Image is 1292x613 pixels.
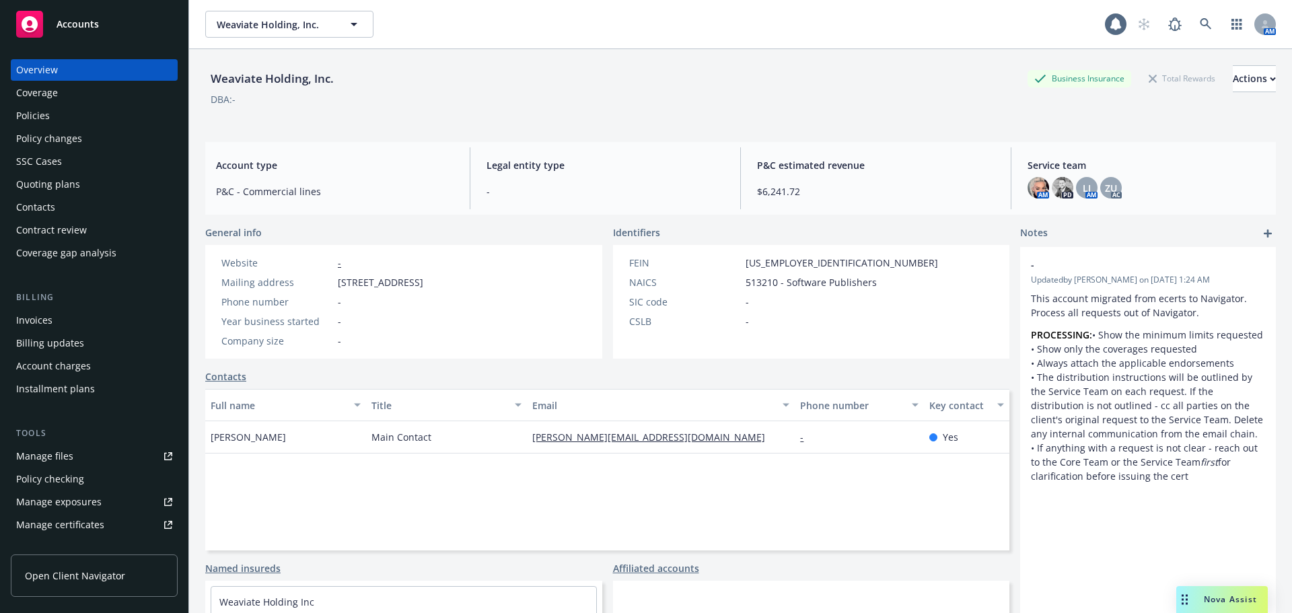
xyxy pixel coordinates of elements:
button: Key contact [924,389,1009,421]
span: Legal entity type [487,158,724,172]
a: Named insureds [205,561,281,575]
span: 513210 - Software Publishers [746,275,877,289]
span: Weaviate Holding, Inc. [217,17,333,32]
button: Weaviate Holding, Inc. [205,11,373,38]
div: Billing [11,291,178,304]
a: Coverage [11,82,178,104]
p: • Show the minimum limits requested • Show only the coverages requested • Always attach the appli... [1031,328,1265,483]
img: photo [1028,177,1049,199]
span: - [338,334,341,348]
div: Full name [211,398,346,412]
div: NAICS [629,275,740,289]
a: Weaviate Holding Inc [219,596,314,608]
div: Overview [16,59,58,81]
span: General info [205,225,262,240]
span: - [487,184,724,199]
div: Coverage [16,82,58,104]
a: SSC Cases [11,151,178,172]
a: Manage exposures [11,491,178,513]
button: Email [527,389,795,421]
span: Main Contact [371,430,431,444]
span: [STREET_ADDRESS] [338,275,423,289]
div: Billing updates [16,332,84,354]
div: Key contact [929,398,989,412]
span: - [746,314,749,328]
div: Policies [16,105,50,127]
span: [US_EMPLOYER_IDENTIFICATION_NUMBER] [746,256,938,270]
span: - [746,295,749,309]
a: Invoices [11,310,178,331]
div: Account charges [16,355,91,377]
div: Tools [11,427,178,440]
a: Coverage gap analysis [11,242,178,264]
div: Invoices [16,310,52,331]
span: Open Client Navigator [25,569,125,583]
div: Policy checking [16,468,84,490]
div: Website [221,256,332,270]
button: Full name [205,389,366,421]
span: Notes [1020,225,1048,242]
div: Business Insurance [1028,70,1131,87]
div: Total Rewards [1142,70,1222,87]
a: Search [1192,11,1219,38]
a: Start snowing [1130,11,1157,38]
div: Installment plans [16,378,95,400]
em: first [1200,456,1218,468]
a: - [338,256,341,269]
a: Contacts [11,196,178,218]
div: Contract review [16,219,87,241]
a: [PERSON_NAME][EMAIL_ADDRESS][DOMAIN_NAME] [532,431,776,443]
a: Manage files [11,445,178,467]
a: Policy checking [11,468,178,490]
div: Phone number [800,398,903,412]
div: Coverage gap analysis [16,242,116,264]
div: Manage claims [16,537,84,558]
div: Contacts [16,196,55,218]
span: Account type [216,158,454,172]
span: P&C - Commercial lines [216,184,454,199]
span: Service team [1028,158,1265,172]
a: Account charges [11,355,178,377]
a: add [1260,225,1276,242]
div: Policy changes [16,128,82,149]
span: P&C estimated revenue [757,158,995,172]
div: Phone number [221,295,332,309]
a: Overview [11,59,178,81]
span: - [1031,258,1230,272]
a: Manage claims [11,537,178,558]
div: Email [532,398,775,412]
a: Contract review [11,219,178,241]
button: Phone number [795,389,923,421]
span: $6,241.72 [757,184,995,199]
div: FEIN [629,256,740,270]
span: ZU [1105,181,1117,195]
a: Billing updates [11,332,178,354]
div: Manage files [16,445,73,467]
a: - [800,431,814,443]
a: Switch app [1223,11,1250,38]
span: Identifiers [613,225,660,240]
div: Actions [1233,66,1276,92]
button: Actions [1233,65,1276,92]
p: This account migrated from ecerts to Navigator. Process all requests out of Navigator. [1031,291,1265,320]
a: Manage certificates [11,514,178,536]
a: Report a Bug [1161,11,1188,38]
div: Weaviate Holding, Inc. [205,70,339,87]
div: DBA: - [211,92,236,106]
strong: PROCESSING: [1031,328,1092,341]
span: Accounts [57,19,99,30]
div: Company size [221,334,332,348]
div: Manage exposures [16,491,102,513]
a: Policies [11,105,178,127]
a: Contacts [205,369,246,384]
div: Title [371,398,507,412]
a: Quoting plans [11,174,178,195]
a: Affiliated accounts [613,561,699,575]
span: - [338,314,341,328]
button: Title [366,389,527,421]
a: Policy changes [11,128,178,149]
span: LI [1083,181,1091,195]
a: Accounts [11,5,178,43]
div: -Updatedby [PERSON_NAME] on [DATE] 1:24 AMThis account migrated from ecerts to Navigator. Process... [1020,247,1276,494]
button: Nova Assist [1176,586,1268,613]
